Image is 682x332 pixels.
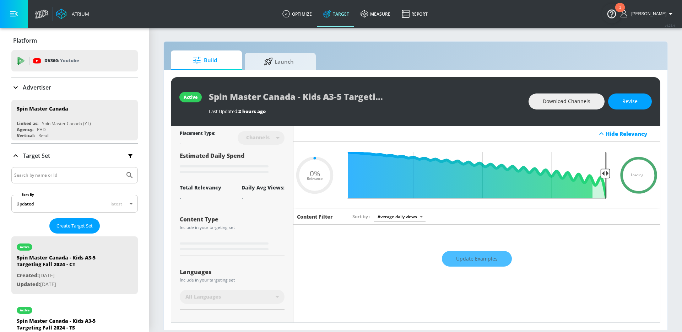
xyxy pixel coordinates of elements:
[180,216,285,222] div: Content Type
[180,184,221,191] div: Total Relevancy
[49,218,100,234] button: Create Target Set
[17,281,40,288] span: Updated:
[11,236,138,294] div: activeSpin Master Canada - Kids A3-5 Targeting Fall 2024 - CTCreated:[DATE]Updated:[DATE]
[293,126,660,142] div: Hide Relevancy
[56,9,89,19] a: Atrium
[17,127,33,133] div: Agency:
[307,177,323,181] span: Relevance
[17,133,35,139] div: Vertical:
[20,192,36,197] label: Sort By
[622,97,638,106] span: Revise
[252,53,306,70] span: Launch
[11,144,138,167] div: Target Set
[17,254,116,271] div: Spin Master Canada - Kids A3-5 Targeting Fall 2024 - CT
[619,7,621,17] div: 1
[608,93,652,109] button: Revise
[11,31,138,50] div: Platform
[209,108,521,114] div: Last Updated:
[44,57,79,65] p: DV360:
[621,10,675,18] button: [PERSON_NAME]
[38,133,49,139] div: Retail
[602,4,622,23] button: Open Resource Center, 1 new notification
[23,84,51,91] p: Advertiser
[318,1,355,27] a: Target
[13,37,37,44] p: Platform
[17,280,116,289] p: [DATE]
[243,134,273,140] div: Channels
[180,269,285,275] div: Languages
[352,213,370,220] span: Sort by
[23,152,50,160] p: Target Set
[543,97,590,106] span: Download Channels
[180,278,285,282] div: Include in your targeting set
[69,11,89,17] div: Atrium
[180,152,285,176] div: Estimated Daily Spend
[37,127,46,133] div: PHD
[297,213,333,220] h6: Content Filter
[42,121,91,127] div: Spin Master Canada (YT)
[11,100,138,140] div: Spin Master CanadaLinked as:Spin Master Canada (YT)Agency:PHDVertical:Retail
[343,152,610,199] input: Final Threshold
[17,272,39,279] span: Created:
[16,201,34,207] div: Updated
[184,94,197,100] div: active
[396,1,433,27] a: Report
[11,50,138,71] div: DV360: Youtube
[17,271,116,280] p: [DATE]
[11,77,138,97] div: Advertiser
[20,309,29,312] div: active
[178,52,232,69] span: Build
[628,11,666,16] span: login as: anthony.rios@zefr.com
[17,105,68,112] div: Spin Master Canada
[180,152,244,160] span: Estimated Daily Spend
[277,1,318,27] a: optimize
[631,173,646,177] span: Loading...
[20,245,29,249] div: active
[242,184,285,191] div: Daily Avg Views:
[606,130,656,137] div: Hide Relevancy
[56,222,93,230] span: Create Target Set
[185,293,221,300] span: All Languages
[310,170,320,177] span: 0%
[180,290,285,304] div: All Languages
[355,1,396,27] a: measure
[60,57,79,64] p: Youtube
[529,93,605,109] button: Download Channels
[374,212,426,221] div: Average daily views
[110,201,122,207] span: latest
[665,23,675,27] span: v 4.25.4
[14,171,122,180] input: Search by name or Id
[238,108,266,114] span: 2 hours ago
[17,121,38,127] div: Linked as:
[180,225,285,230] div: Include in your targeting set
[180,130,215,138] div: Placement Type:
